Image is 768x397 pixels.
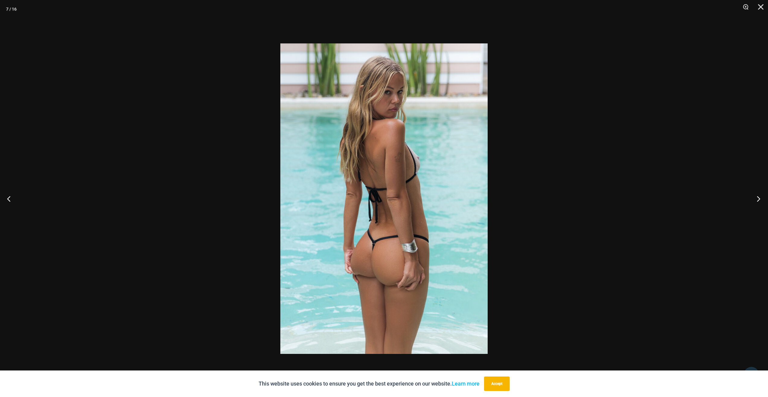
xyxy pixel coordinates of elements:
div: 7 / 16 [6,5,17,14]
button: Next [745,184,768,214]
a: Learn more [452,380,480,387]
p: This website uses cookies to ensure you get the best experience on our website. [259,379,480,388]
img: Trade Winds IvoryInk 317 Top 453 Micro 03 [280,43,488,354]
button: Accept [484,377,510,391]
